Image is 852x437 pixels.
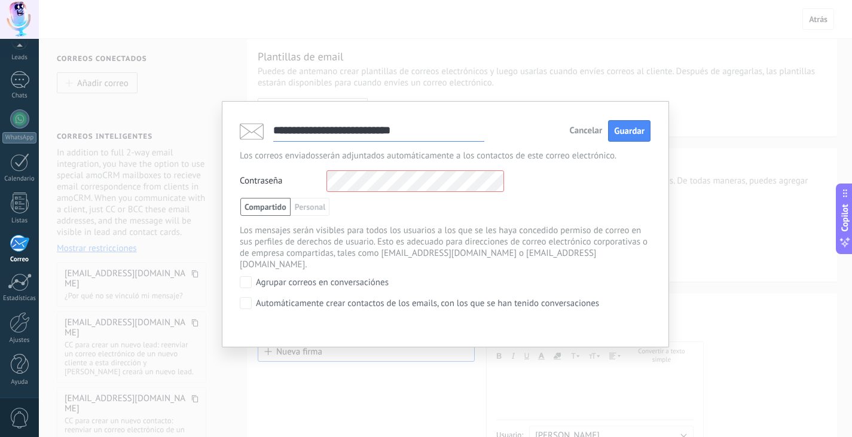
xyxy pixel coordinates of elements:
div: Chats [2,92,37,100]
button: Cancelar [569,127,602,135]
span: Compartido [240,198,291,216]
div: WhatsApp [2,132,36,143]
div: Estadísticas [2,295,37,302]
div: Ayuda [2,378,37,386]
div: Leads [2,54,37,62]
div: Ajustes [2,337,37,344]
div: Listas [2,217,37,225]
div: Los correos enviados serán adjuntados automáticamente a los contactos de este correo electrónico. [240,150,651,161]
div: Correo [2,256,37,264]
div: Automáticamente crear contactos de los emails, con los que se han tenido conversaciones [256,298,599,309]
button: Guardar [608,120,651,142]
span: Guardar [614,126,645,137]
span: Copilot [839,204,851,231]
div: Contraseña [240,170,326,192]
div: Calendario [2,175,37,183]
span: Personal [291,198,330,216]
div: Los mensajes serán visibles para todos los usuarios a los que se les haya concedido permiso de co... [240,225,651,270]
